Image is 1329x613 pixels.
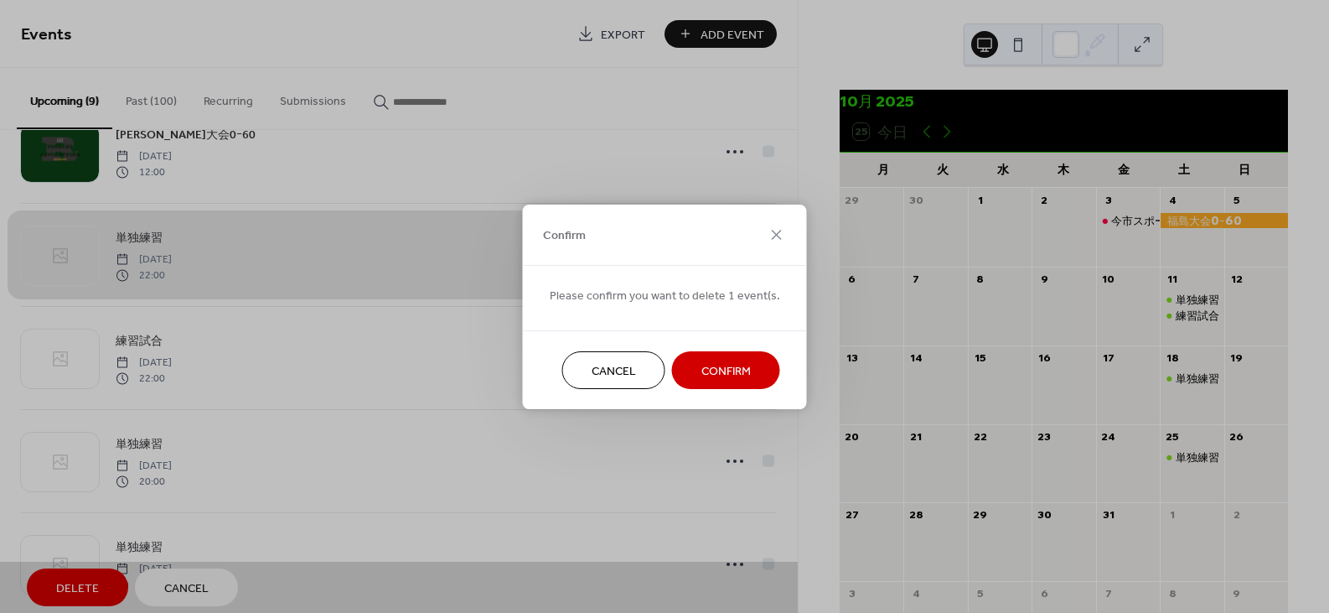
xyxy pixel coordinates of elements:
span: Please confirm you want to delete 1 event(s. [550,287,780,304]
span: Cancel [592,362,636,380]
button: Confirm [672,351,780,389]
span: Confirm [543,227,586,245]
button: Cancel [562,351,665,389]
span: Confirm [701,362,751,380]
